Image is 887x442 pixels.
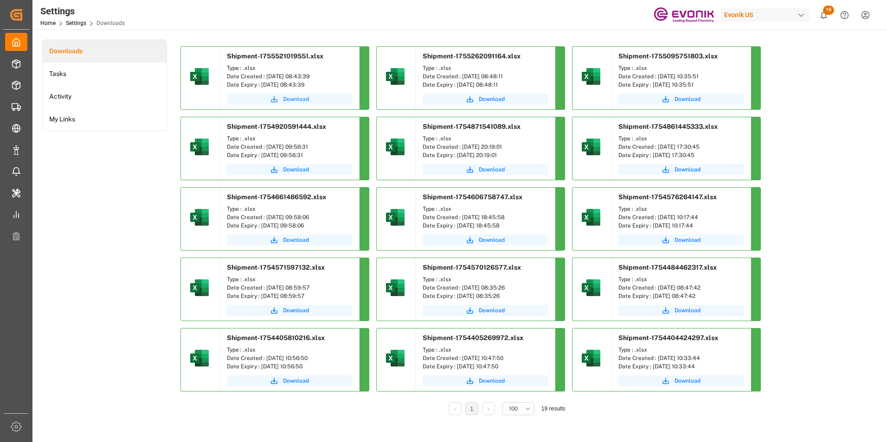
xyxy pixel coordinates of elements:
[384,136,406,158] img: microsoft-excel-2019--v1.png
[423,292,548,300] div: Date Expiry : [DATE] 08:35:26
[227,151,352,159] div: Date Expiry : [DATE] 09:56:31
[675,236,701,244] span: Download
[720,6,813,24] button: Evonik US
[618,81,744,89] div: Date Expiry : [DATE] 10:35:51
[423,143,548,151] div: Date Created : [DATE] 20:19:01
[227,375,352,386] button: Download
[227,292,352,300] div: Date Expiry : [DATE] 08:59:57
[227,64,352,72] div: Type : .xlsx
[43,40,167,63] li: Downloads
[227,305,352,316] a: Download
[227,354,352,362] div: Date Created : [DATE] 10:56:50
[40,20,56,26] a: Home
[188,347,211,369] img: microsoft-excel-2019--v1.png
[618,134,744,143] div: Type : .xlsx
[188,277,211,299] img: microsoft-excel-2019--v1.png
[283,306,309,315] span: Download
[227,275,352,284] div: Type : .xlsx
[618,362,744,371] div: Date Expiry : [DATE] 10:33:44
[227,346,352,354] div: Type : .xlsx
[227,264,325,271] span: Shipment-1754571597132.xlsx
[618,123,718,130] span: Shipment-1754861445333.xlsx
[423,134,548,143] div: Type : .xlsx
[618,164,744,175] button: Download
[423,354,548,362] div: Date Created : [DATE] 10:47:50
[502,402,534,415] button: open menu
[423,164,548,175] button: Download
[541,405,566,412] span: 19 results
[618,64,744,72] div: Type : .xlsx
[618,284,744,292] div: Date Created : [DATE] 08:47:42
[423,193,522,201] span: Shipment-1754606758747.xlsx
[384,277,406,299] img: microsoft-excel-2019--v1.png
[227,362,352,371] div: Date Expiry : [DATE] 10:56:50
[227,94,352,105] a: Download
[384,206,406,228] img: microsoft-excel-2019--v1.png
[227,164,352,175] button: Download
[283,377,309,385] span: Download
[283,236,309,244] span: Download
[227,221,352,230] div: Date Expiry : [DATE] 09:58:06
[618,94,744,105] a: Download
[188,206,211,228] img: microsoft-excel-2019--v1.png
[423,375,548,386] button: Download
[423,362,548,371] div: Date Expiry : [DATE] 10:47:50
[423,205,548,213] div: Type : .xlsx
[618,143,744,151] div: Date Created : [DATE] 17:30:45
[618,205,744,213] div: Type : .xlsx
[618,52,718,60] span: Shipment-1755095751803.xlsx
[423,52,521,60] span: Shipment-1755262091164.xlsx
[618,375,744,386] button: Download
[227,213,352,221] div: Date Created : [DATE] 09:58:06
[423,275,548,284] div: Type : .xlsx
[675,95,701,103] span: Download
[43,85,167,108] a: Activity
[618,151,744,159] div: Date Expiry : [DATE] 17:30:45
[465,402,478,415] li: 1
[449,402,462,415] li: Previous Page
[227,81,352,89] div: Date Expiry : [DATE] 08:43:39
[227,284,352,292] div: Date Created : [DATE] 08:59:57
[423,94,548,105] button: Download
[675,377,701,385] span: Download
[423,72,548,81] div: Date Created : [DATE] 08:48:11
[227,205,352,213] div: Type : .xlsx
[43,108,167,131] li: My Links
[470,406,473,412] a: 1
[40,4,125,18] div: Settings
[66,20,86,26] a: Settings
[283,95,309,103] span: Download
[227,123,326,130] span: Shipment-1754920591444.xlsx
[423,221,548,230] div: Date Expiry : [DATE] 18:45:58
[618,292,744,300] div: Date Expiry : [DATE] 08:47:42
[423,305,548,316] button: Download
[423,264,521,271] span: Shipment-1754570126577.xlsx
[823,6,834,15] span: 18
[654,7,714,23] img: Evonik-brand-mark-Deep-Purple-RGB.jpeg_1700498283.jpeg
[482,402,495,415] li: Next Page
[618,234,744,246] button: Download
[509,404,518,413] span: 100
[423,284,548,292] div: Date Created : [DATE] 08:35:26
[423,151,548,159] div: Date Expiry : [DATE] 20:19:01
[227,134,352,143] div: Type : .xlsx
[618,354,744,362] div: Date Created : [DATE] 10:33:44
[618,305,744,316] button: Download
[834,5,855,25] button: Help Center
[618,193,717,201] span: Shipment-1754576264147.xlsx
[479,95,505,103] span: Download
[43,63,167,85] a: Tasks
[423,234,548,246] a: Download
[227,143,352,151] div: Date Created : [DATE] 09:56:31
[227,234,352,246] button: Download
[618,264,717,271] span: Shipment-1754484462317.xlsx
[423,346,548,354] div: Type : .xlsx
